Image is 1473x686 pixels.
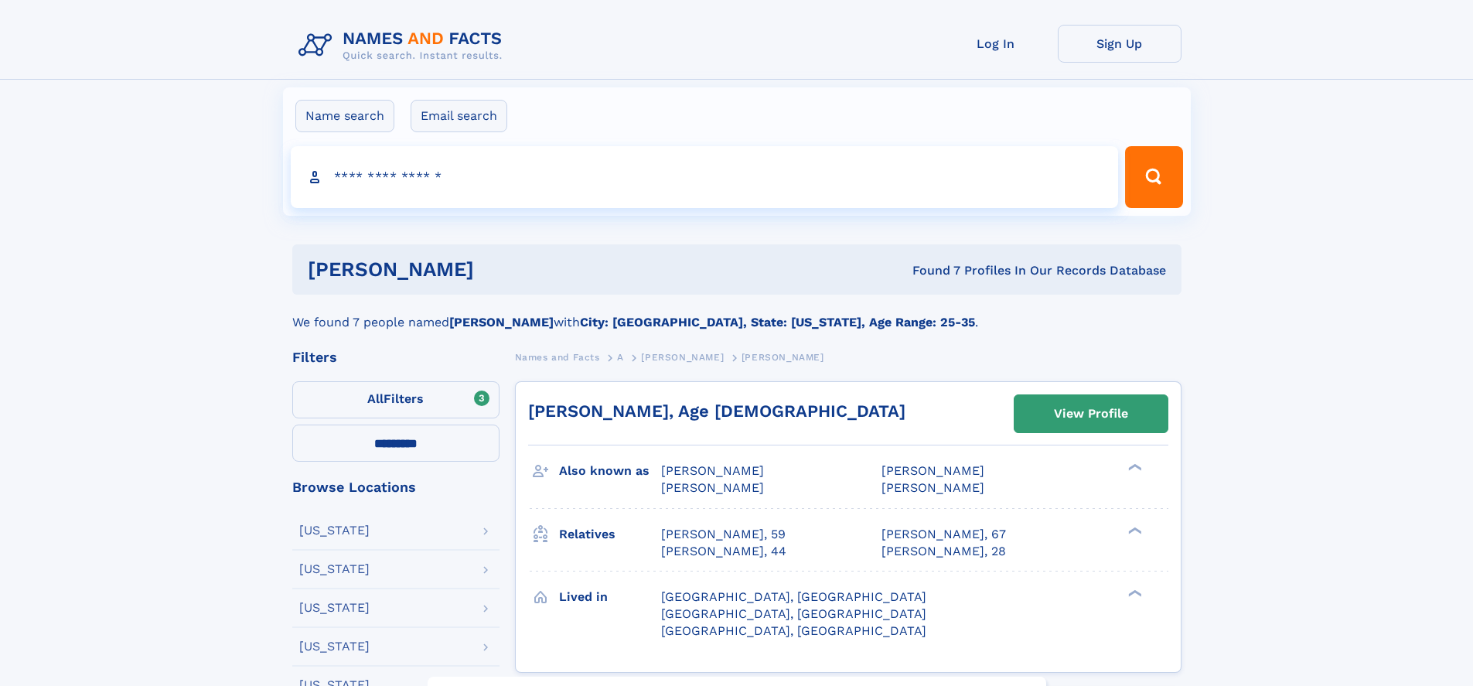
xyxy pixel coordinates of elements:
div: Filters [292,350,500,364]
label: Name search [295,100,394,132]
span: [PERSON_NAME] [742,352,824,363]
div: [US_STATE] [299,602,370,614]
img: Logo Names and Facts [292,25,515,67]
div: View Profile [1054,396,1128,432]
h3: Relatives [559,521,661,548]
a: [PERSON_NAME], 44 [661,543,786,560]
h3: Also known as [559,458,661,484]
b: [PERSON_NAME] [449,315,554,329]
div: Browse Locations [292,480,500,494]
div: [US_STATE] [299,640,370,653]
div: [US_STATE] [299,524,370,537]
a: [PERSON_NAME], 28 [881,543,1006,560]
h1: [PERSON_NAME] [308,260,694,279]
div: ❯ [1124,588,1143,598]
h3: Lived in [559,584,661,610]
a: [PERSON_NAME], 67 [881,526,1006,543]
div: ❯ [1124,525,1143,535]
label: Email search [411,100,507,132]
span: [PERSON_NAME] [661,463,764,478]
a: [PERSON_NAME], 59 [661,526,786,543]
span: [PERSON_NAME] [641,352,724,363]
span: All [367,391,384,406]
a: View Profile [1014,395,1168,432]
span: [PERSON_NAME] [881,480,984,495]
label: Filters [292,381,500,418]
input: search input [291,146,1119,208]
a: Sign Up [1058,25,1181,63]
a: [PERSON_NAME] [641,347,724,367]
button: Search Button [1125,146,1182,208]
span: [GEOGRAPHIC_DATA], [GEOGRAPHIC_DATA] [661,589,926,604]
div: Found 7 Profiles In Our Records Database [693,262,1166,279]
div: ❯ [1124,462,1143,473]
span: [GEOGRAPHIC_DATA], [GEOGRAPHIC_DATA] [661,623,926,638]
b: City: [GEOGRAPHIC_DATA], State: [US_STATE], Age Range: 25-35 [580,315,975,329]
a: Log In [934,25,1058,63]
span: [PERSON_NAME] [661,480,764,495]
a: A [617,347,624,367]
a: [PERSON_NAME], Age [DEMOGRAPHIC_DATA] [528,401,905,421]
span: [PERSON_NAME] [881,463,984,478]
a: Names and Facts [515,347,600,367]
div: [US_STATE] [299,563,370,575]
div: We found 7 people named with . [292,295,1181,332]
span: A [617,352,624,363]
span: [GEOGRAPHIC_DATA], [GEOGRAPHIC_DATA] [661,606,926,621]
